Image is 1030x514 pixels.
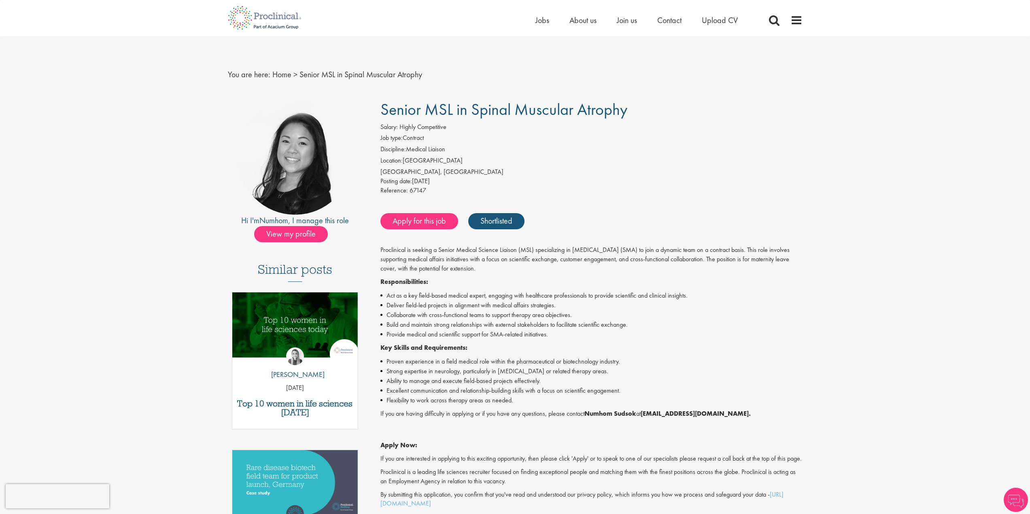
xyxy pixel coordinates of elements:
[380,99,627,120] span: Senior MSL in Spinal Muscular Atrophy
[380,291,803,300] li: Act as a key field-based medical expert, engaging with healthcare professionals to provide scient...
[380,409,803,419] p: If you are having difficulty in applying or if you have any questions, please contact at
[232,383,358,393] p: [DATE]
[380,145,406,154] label: Discipline:
[584,409,636,418] strong: Numhom Sudsok
[535,15,549,25] a: Jobs
[380,396,803,405] li: Flexibility to work across therapy areas as needed.
[380,167,803,177] div: [GEOGRAPHIC_DATA], [GEOGRAPHIC_DATA]
[258,262,332,282] h3: Similar posts
[380,357,803,366] li: Proven experience in a field medical role within the pharmaceutical or biotechnology industry.
[380,310,803,320] li: Collaborate with cross-functional teams to support therapy area objectives.
[380,343,467,352] strong: Key Skills and Requirements:
[380,213,458,229] a: Apply for this job
[228,69,270,80] span: You are here:
[265,369,325,380] p: [PERSON_NAME]
[380,330,803,339] li: Provide medical and scientific support for SMA-related initiatives.
[399,123,446,131] span: Highly Competitive
[380,441,417,449] strong: Apply Now:
[6,484,109,508] iframe: reCAPTCHA
[1004,488,1028,512] img: Chatbot
[468,213,525,229] a: Shortlisted
[380,145,803,156] li: Medical Liaison
[380,320,803,330] li: Build and maintain strong relationships with external stakeholders to facilitate scientific excha...
[380,186,408,195] label: Reference:
[380,386,803,396] li: Excellent communication and relationship-building skills with a focus on scientific engagement.
[380,467,803,486] p: Proclinical is a leading life sciences recruiter focused on finding exceptional people and matchi...
[380,454,803,463] p: If you are interested in applying to this exciting opportunity, then please click 'Apply' or to s...
[228,215,363,226] div: Hi I'm , I manage this role
[254,228,336,238] a: View my profile
[702,15,738,25] a: Upload CV
[380,300,803,310] li: Deliver field-led projects in alignment with medical affairs strategies.
[236,399,354,417] a: Top 10 women in life sciences [DATE]
[380,490,803,509] p: By submitting this application, you confirm that you've read and understood our privacy policy, w...
[265,347,325,384] a: Hannah Burke [PERSON_NAME]
[232,292,358,364] a: Link to a post
[380,133,403,143] label: Job type:
[380,123,398,132] label: Salary:
[299,69,422,80] span: Senior MSL in Spinal Muscular Atrophy
[286,347,304,365] img: Hannah Burke
[293,69,297,80] span: >
[380,366,803,376] li: Strong expertise in neurology, particularly in [MEDICAL_DATA] or related therapy areas.
[380,376,803,386] li: Ability to manage and execute field-based projects effectively.
[657,15,682,25] a: Contact
[272,69,291,80] a: breadcrumb link
[380,133,803,145] li: Contract
[641,409,751,418] strong: [EMAIL_ADDRESS][DOMAIN_NAME].
[380,156,403,165] label: Location:
[380,177,803,186] div: [DATE]
[617,15,637,25] a: Join us
[380,156,803,167] li: [GEOGRAPHIC_DATA]
[380,245,803,273] p: Proclinical is seeking a Senior Medical Science Liaison (MSL) specializing in [MEDICAL_DATA] (SMA...
[410,186,426,195] span: 67147
[259,215,288,226] a: Numhom
[254,226,328,242] span: View my profile
[380,177,412,185] span: Posting date:
[380,245,803,508] div: Job description
[238,101,352,215] img: imeage of recruiter Numhom Sudsok
[380,277,428,286] strong: Responsibilities:
[232,292,358,357] img: Top 10 women in life sciences today
[569,15,597,25] a: About us
[380,490,784,508] a: [URL][DOMAIN_NAME]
